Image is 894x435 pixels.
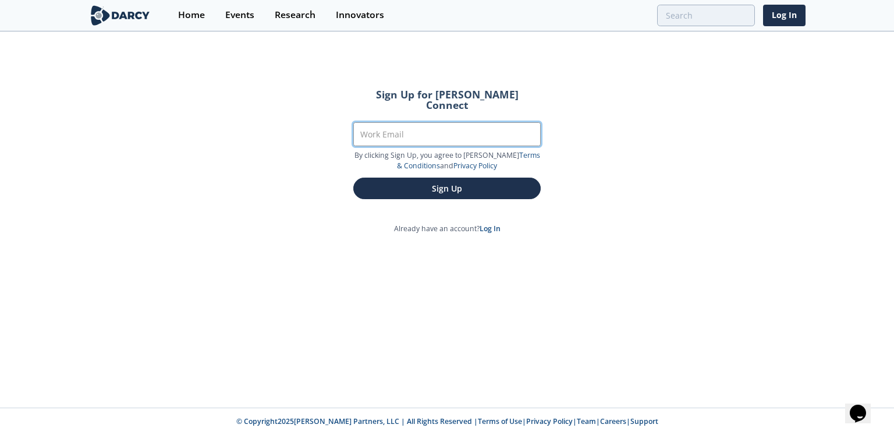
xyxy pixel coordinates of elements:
[630,416,658,426] a: Support
[453,161,497,171] a: Privacy Policy
[353,178,541,199] button: Sign Up
[353,122,541,146] input: Work Email
[178,10,205,20] div: Home
[275,10,315,20] div: Research
[600,416,626,426] a: Careers
[88,5,152,26] img: logo-wide.svg
[526,416,573,426] a: Privacy Policy
[657,5,755,26] input: Advanced Search
[337,224,557,234] p: Already have an account?
[397,150,540,171] a: Terms & Conditions
[845,388,882,423] iframe: chat widget
[353,90,541,110] h2: Sign Up for [PERSON_NAME] Connect
[763,5,806,26] a: Log In
[480,224,501,234] a: Log In
[336,10,384,20] div: Innovators
[478,416,522,426] a: Terms of Use
[577,416,596,426] a: Team
[16,416,878,427] p: © Copyright 2025 [PERSON_NAME] Partners, LLC | All Rights Reserved | | | | |
[353,150,541,172] p: By clicking Sign Up, you agree to [PERSON_NAME] and
[225,10,254,20] div: Events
